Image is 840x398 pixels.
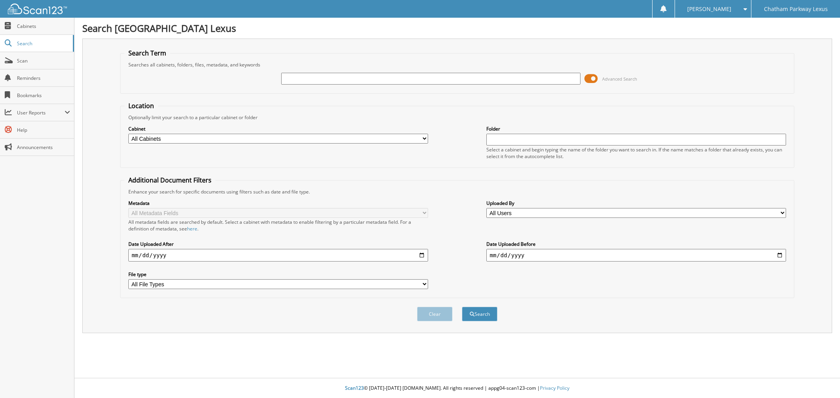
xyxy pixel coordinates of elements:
[486,249,786,262] input: end
[687,7,731,11] span: [PERSON_NAME]
[17,40,69,47] span: Search
[486,200,786,206] label: Uploaded By
[124,176,215,184] legend: Additional Document Filters
[124,114,790,121] div: Optionally limit your search to a particular cabinet or folder
[540,385,569,391] a: Privacy Policy
[128,125,428,132] label: Cabinet
[17,75,70,81] span: Reminders
[764,7,828,11] span: Chatham Parkway Lexus
[345,385,364,391] span: Scan123
[128,249,428,262] input: start
[17,57,70,64] span: Scan
[17,109,65,116] span: User Reports
[128,241,428,247] label: Date Uploaded After
[124,61,790,68] div: Searches all cabinets, folders, files, metadata, and keywords
[128,271,428,278] label: File type
[462,307,497,321] button: Search
[124,49,170,57] legend: Search Term
[486,125,786,132] label: Folder
[82,22,832,35] h1: Search [GEOGRAPHIC_DATA] Lexus
[486,146,786,160] div: Select a cabinet and begin typing the name of the folder you want to search in. If the name match...
[417,307,452,321] button: Clear
[124,188,790,195] div: Enhance your search for specific documents using filters such as date and file type.
[124,101,158,110] legend: Location
[74,379,840,398] div: © [DATE]-[DATE] [DOMAIN_NAME]. All rights reserved | appg04-scan123-com |
[128,200,428,206] label: Metadata
[17,92,70,99] span: Bookmarks
[128,219,428,232] div: All metadata fields are searched by default. Select a cabinet with metadata to enable filtering b...
[17,23,70,29] span: Cabinets
[602,76,637,82] span: Advanced Search
[17,144,70,151] span: Announcements
[187,225,197,232] a: here
[486,241,786,247] label: Date Uploaded Before
[8,4,67,14] img: scan123-logo-white.svg
[17,127,70,133] span: Help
